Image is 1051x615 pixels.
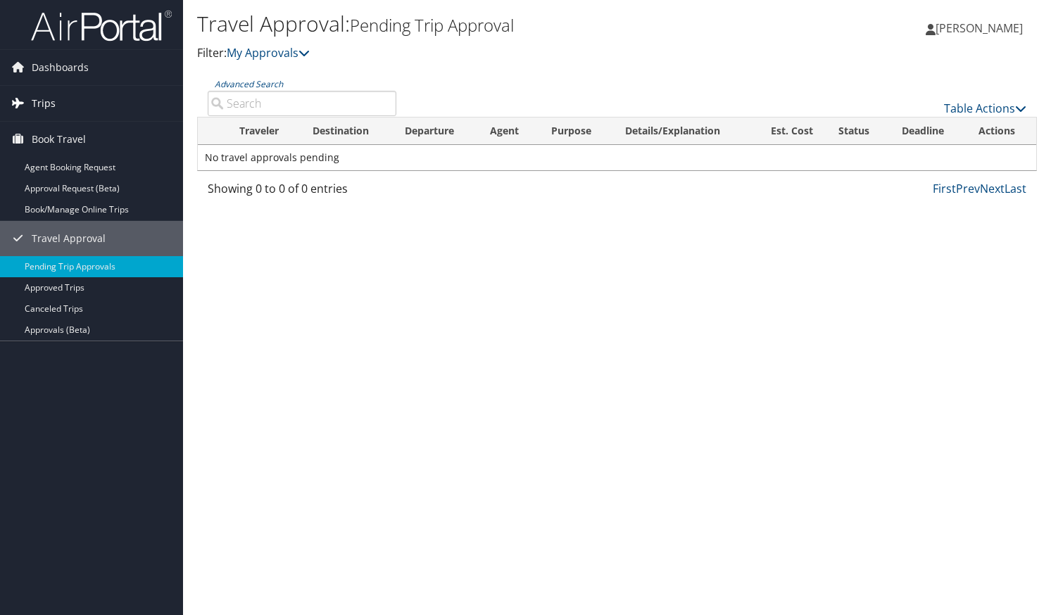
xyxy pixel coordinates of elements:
[227,118,300,145] th: Traveler: activate to sort column ascending
[966,118,1036,145] th: Actions
[208,180,396,204] div: Showing 0 to 0 of 0 entries
[749,118,826,145] th: Est. Cost: activate to sort column ascending
[392,118,477,145] th: Departure: activate to sort column ascending
[477,118,539,145] th: Agent
[933,181,956,196] a: First
[889,118,966,145] th: Deadline: activate to sort column descending
[926,7,1037,49] a: [PERSON_NAME]
[31,9,172,42] img: airportal-logo.png
[32,86,56,121] span: Trips
[350,13,514,37] small: Pending Trip Approval
[32,221,106,256] span: Travel Approval
[300,118,392,145] th: Destination: activate to sort column ascending
[197,44,757,63] p: Filter:
[208,91,396,116] input: Advanced Search
[826,118,890,145] th: Status: activate to sort column ascending
[215,78,283,90] a: Advanced Search
[198,145,1036,170] td: No travel approvals pending
[1005,181,1026,196] a: Last
[612,118,749,145] th: Details/Explanation
[32,122,86,157] span: Book Travel
[539,118,612,145] th: Purpose
[980,181,1005,196] a: Next
[197,9,757,39] h1: Travel Approval:
[32,50,89,85] span: Dashboards
[956,181,980,196] a: Prev
[936,20,1023,36] span: [PERSON_NAME]
[944,101,1026,116] a: Table Actions
[227,45,310,61] a: My Approvals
